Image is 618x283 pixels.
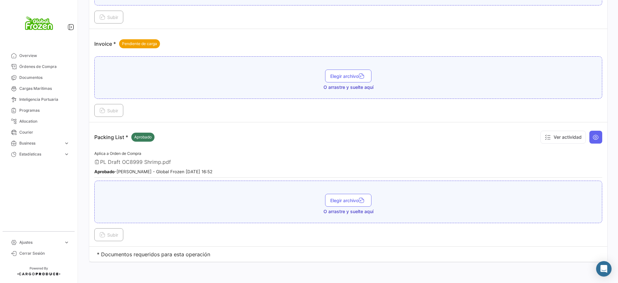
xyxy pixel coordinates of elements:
a: Overview [5,50,72,61]
button: Subir [94,104,123,117]
span: Allocation [19,118,70,124]
button: Ver actividad [540,131,586,144]
div: Abrir Intercom Messenger [596,261,612,277]
span: Programas [19,108,70,113]
span: Documentos [19,75,70,80]
a: Documentos [5,72,72,83]
span: expand_more [64,240,70,245]
span: Inteligencia Portuaria [19,97,70,102]
td: * Documentos requeridos para esta operación [89,247,607,262]
span: Subir [99,232,118,238]
a: Courier [5,127,72,138]
span: O arrastre y suelte aquí [323,208,373,215]
button: Elegir archivo [325,194,371,207]
span: Ajustes [19,240,61,245]
a: Programas [5,105,72,116]
button: Elegir archivo [325,70,371,82]
span: Business [19,140,61,146]
p: Invoice * [94,39,160,48]
span: Elegir archivo [330,198,366,203]
img: logo+global+frozen.png [23,8,55,40]
span: Courier [19,129,70,135]
span: Órdenes de Compra [19,64,70,70]
span: O arrastre y suelte aquí [323,84,373,90]
span: expand_more [64,151,70,157]
span: expand_more [64,140,70,146]
span: Subir [99,14,118,20]
span: Overview [19,53,70,59]
span: Aplica a Orden de Compra [94,151,141,156]
span: Cargas Marítimas [19,86,70,91]
button: Subir [94,11,123,24]
span: Aprobado [134,134,152,140]
span: Estadísticas [19,151,61,157]
p: Packing List * [94,133,154,142]
span: PL Draft OC8999 Shrimp.pdf [100,159,171,165]
span: Subir [99,108,118,113]
button: Subir [94,228,123,241]
span: Elegir archivo [330,73,366,79]
a: Inteligencia Portuaria [5,94,72,105]
span: Pendiente de carga [122,41,157,47]
b: Aprobado [94,169,115,174]
a: Allocation [5,116,72,127]
a: Cargas Marítimas [5,83,72,94]
small: - [PERSON_NAME] - Global Frozen [DATE] 16:52 [94,169,212,174]
span: Cerrar Sesión [19,250,70,256]
a: Órdenes de Compra [5,61,72,72]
